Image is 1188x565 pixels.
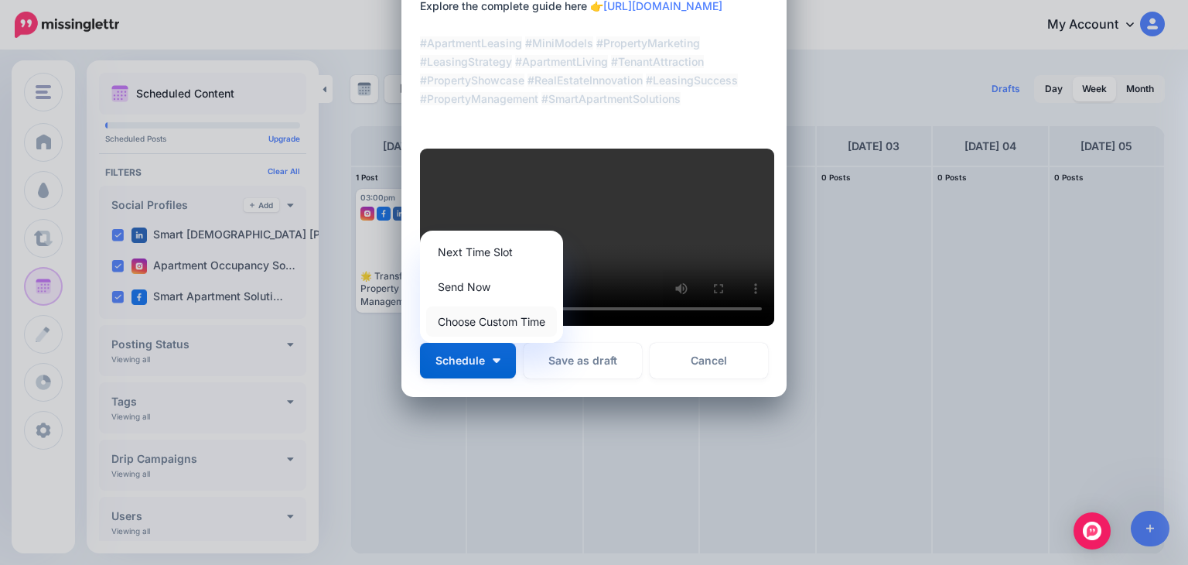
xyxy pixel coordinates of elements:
a: Send Now [426,272,557,302]
div: Open Intercom Messenger [1074,512,1111,550]
img: arrow-down-white.png [493,358,500,363]
button: Save as draft [524,343,642,378]
a: Cancel [650,343,768,378]
div: Schedule [420,231,563,343]
button: Schedule [420,343,516,378]
a: Next Time Slot [426,237,557,267]
span: Schedule [435,355,485,366]
a: Choose Custom Time [426,306,557,337]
